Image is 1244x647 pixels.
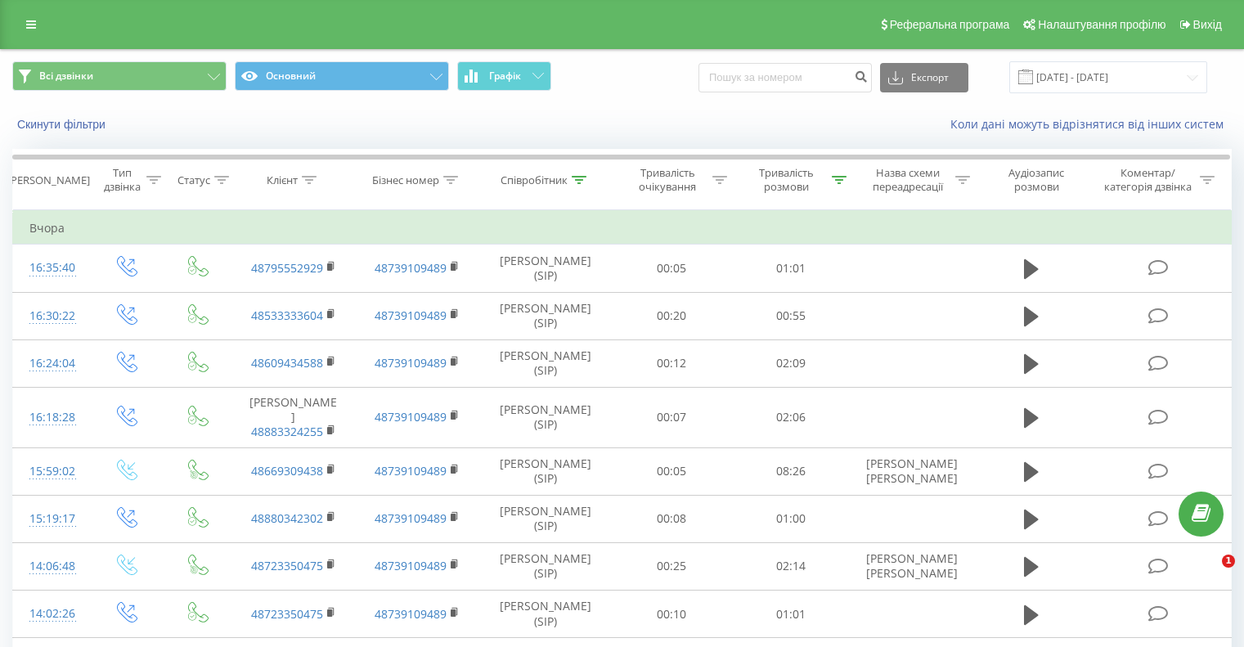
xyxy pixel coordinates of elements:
div: Бізнес номер [372,173,439,187]
td: 00:10 [613,591,731,638]
div: Аудіозапис розмови [989,166,1085,194]
a: 48880342302 [251,510,323,526]
div: 16:24:04 [29,348,73,380]
a: 48883324255 [251,424,323,439]
td: 01:00 [731,495,850,542]
span: Реферальна програма [890,18,1010,31]
a: 48739109489 [375,558,447,573]
button: Графік [457,61,551,91]
a: 48739109489 [375,463,447,479]
td: 00:20 [613,292,731,339]
span: Графік [489,70,521,82]
a: 48739109489 [375,355,447,371]
td: [PERSON_NAME] (SIP) [479,542,613,590]
td: 00:12 [613,339,731,387]
td: 00:05 [613,447,731,495]
td: [PERSON_NAME] (SIP) [479,339,613,387]
a: 48739109489 [375,260,447,276]
a: 48723350475 [251,606,323,622]
td: 02:14 [731,542,850,590]
td: [PERSON_NAME] (SIP) [479,447,613,495]
td: 02:09 [731,339,850,387]
span: 1 [1222,555,1235,568]
td: 00:08 [613,495,731,542]
td: 01:01 [731,591,850,638]
td: Вчора [13,212,1232,245]
td: 08:26 [731,447,850,495]
div: Тип дзвінка [103,166,141,194]
td: 00:55 [731,292,850,339]
div: 16:18:28 [29,402,73,434]
td: 00:07 [613,387,731,447]
div: 15:19:17 [29,503,73,535]
span: Налаштування профілю [1038,18,1165,31]
td: 02:06 [731,387,850,447]
td: [PERSON_NAME] (SIP) [479,292,613,339]
div: 15:59:02 [29,456,73,487]
a: Коли дані можуть відрізнятися вiд інших систем [950,116,1232,132]
td: [PERSON_NAME] (SIP) [479,245,613,292]
a: 48739109489 [375,409,447,425]
td: 00:25 [613,542,731,590]
a: 48669309438 [251,463,323,479]
td: [PERSON_NAME] (SIP) [479,591,613,638]
button: Скинути фільтри [12,117,114,132]
a: 48723350475 [251,558,323,573]
a: 48739109489 [375,510,447,526]
span: Вихід [1193,18,1222,31]
div: Тривалість розмови [746,166,828,194]
div: Коментар/категорія дзвінка [1100,166,1196,194]
div: Назва схеми переадресації [865,166,951,194]
button: Всі дзвінки [12,61,227,91]
div: Клієнт [267,173,298,187]
td: [PERSON_NAME] [231,387,355,447]
div: 14:06:48 [29,550,73,582]
div: Статус [177,173,210,187]
span: Всі дзвінки [39,70,93,83]
div: 16:35:40 [29,252,73,284]
input: Пошук за номером [698,63,872,92]
div: 16:30:22 [29,300,73,332]
div: 14:02:26 [29,598,73,630]
td: [PERSON_NAME] (SIP) [479,495,613,542]
iframe: Intercom live chat [1188,555,1228,594]
div: [PERSON_NAME] [7,173,90,187]
div: Тривалість очікування [627,166,709,194]
button: Експорт [880,63,968,92]
div: Співробітник [501,173,568,187]
a: 48739109489 [375,308,447,323]
a: 48609434588 [251,355,323,371]
td: 01:01 [731,245,850,292]
a: 48533333604 [251,308,323,323]
td: 00:05 [613,245,731,292]
td: [PERSON_NAME] (SIP) [479,387,613,447]
a: 48739109489 [375,606,447,622]
td: [PERSON_NAME] [PERSON_NAME] [850,447,973,495]
a: 48795552929 [251,260,323,276]
button: Основний [235,61,449,91]
td: [PERSON_NAME] [PERSON_NAME] [850,542,973,590]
